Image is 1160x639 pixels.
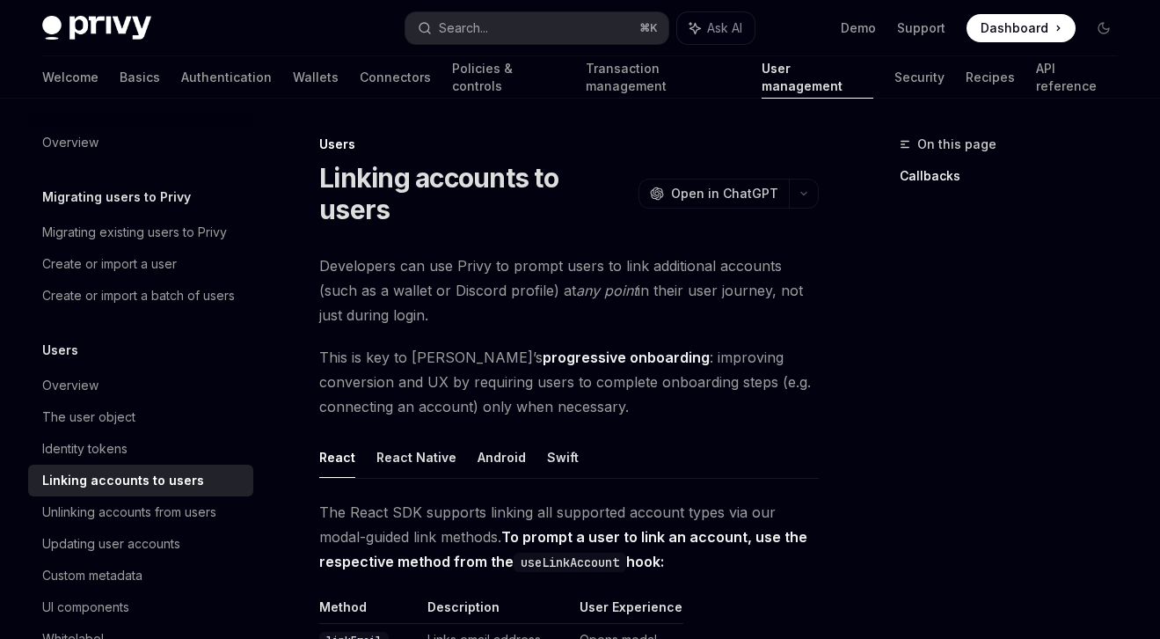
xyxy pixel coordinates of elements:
div: Custom metadata [42,565,142,586]
a: API reference [1036,56,1118,99]
a: Updating user accounts [28,528,253,560]
div: Identity tokens [42,438,128,459]
button: Search...⌘K [405,12,668,44]
a: Security [894,56,945,99]
a: Basics [120,56,160,99]
th: Method [319,599,420,624]
div: UI components [42,597,129,618]
a: Authentication [181,56,272,99]
a: Transaction management [586,56,741,99]
th: User Experience [573,599,683,624]
a: Linking accounts to users [28,465,253,496]
a: The user object [28,401,253,433]
h1: Linking accounts to users [319,162,631,225]
button: React Native [376,437,456,478]
div: Users [319,136,819,153]
a: Demo [841,19,876,37]
a: Create or import a batch of users [28,280,253,312]
a: Policies & controls [452,56,565,99]
h5: Users [42,340,78,361]
div: The user object [42,407,135,428]
a: Dashboard [967,14,1076,42]
span: On this page [917,134,996,155]
button: Ask AI [677,12,755,44]
h5: Migrating users to Privy [42,187,191,208]
a: User management [762,56,873,99]
div: Linking accounts to users [42,470,204,491]
a: Identity tokens [28,433,253,465]
a: Overview [28,127,253,158]
div: Overview [42,375,98,396]
span: The React SDK supports linking all supported account types via our modal-guided link methods. [319,500,819,574]
button: Android [478,437,526,478]
div: Create or import a user [42,253,177,275]
code: useLinkAccount [514,553,626,572]
a: Callbacks [900,162,1132,190]
strong: progressive onboarding [543,349,710,366]
a: Welcome [42,56,98,99]
button: Open in ChatGPT [638,179,789,209]
th: Description [420,599,573,624]
span: ⌘ K [639,21,658,35]
span: Open in ChatGPT [671,185,778,202]
div: Unlinking accounts from users [42,502,216,523]
a: Overview [28,370,253,401]
span: This is key to [PERSON_NAME]’s : improving conversion and UX by requiring users to complete onboa... [319,345,819,419]
a: Recipes [966,56,1015,99]
a: Unlinking accounts from users [28,496,253,528]
a: Connectors [360,56,431,99]
div: Search... [439,18,488,39]
a: UI components [28,591,253,623]
div: Migrating existing users to Privy [42,222,227,243]
button: Swift [547,437,579,478]
div: Create or import a batch of users [42,285,235,306]
div: Overview [42,132,98,153]
a: Support [897,19,945,37]
a: Create or import a user [28,248,253,280]
a: Wallets [293,56,339,99]
em: any point [576,282,638,299]
img: dark logo [42,16,151,40]
span: Ask AI [707,19,742,37]
div: Updating user accounts [42,533,180,555]
a: Custom metadata [28,560,253,591]
span: Developers can use Privy to prompt users to link additional accounts (such as a wallet or Discord... [319,253,819,327]
strong: To prompt a user to link an account, use the respective method from the hook: [319,528,807,570]
a: Migrating existing users to Privy [28,217,253,248]
button: React [319,437,355,478]
button: Toggle dark mode [1090,14,1118,42]
span: Dashboard [981,19,1048,37]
